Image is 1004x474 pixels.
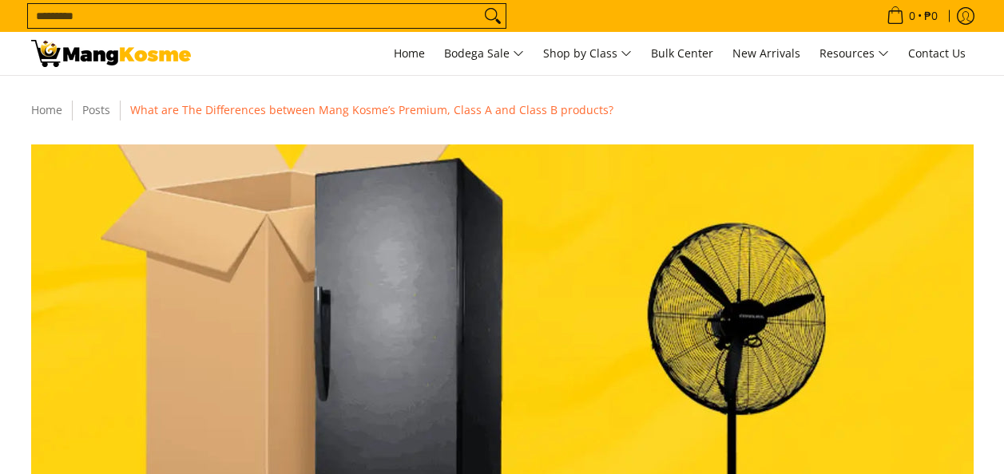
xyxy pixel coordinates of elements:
a: Posts [82,102,110,117]
span: Resources [819,44,889,64]
span: Bulk Center [651,45,713,61]
span: Contact Us [908,45,966,61]
nav: Main Menu [207,32,974,75]
a: Bulk Center [643,32,721,75]
a: New Arrivals [724,32,808,75]
span: Bodega Sale [444,44,524,64]
a: Resources [812,32,897,75]
a: Contact Us [900,32,974,75]
span: 0 [907,10,918,22]
span: Home [394,45,425,61]
span: Shop by Class [543,44,632,64]
span: What are The Differences between Mang Kosme’s Premium, Class A and Class B products? [130,102,613,117]
span: • [882,7,942,25]
img: Mang Kosme&#39;s Premium, Class A, &amp; Class B Home Appliances l MK Blog [31,40,191,67]
a: Bodega Sale [436,32,532,75]
nav: Breadcrumbs [23,100,982,120]
a: Home [386,32,433,75]
a: Home [31,102,62,117]
span: ₱0 [922,10,940,22]
span: New Arrivals [732,45,800,61]
button: Search [480,4,506,28]
a: Shop by Class [535,32,640,75]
